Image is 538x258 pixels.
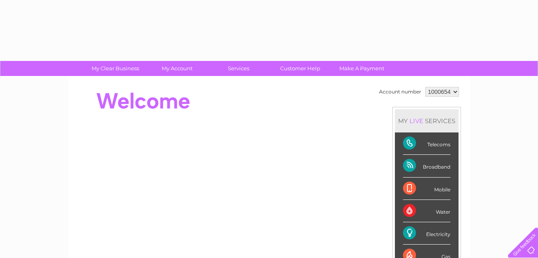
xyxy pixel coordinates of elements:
[144,61,210,76] a: My Account
[403,222,450,245] div: Electricity
[403,200,450,222] div: Water
[205,61,272,76] a: Services
[395,109,459,132] div: MY SERVICES
[267,61,334,76] a: Customer Help
[403,178,450,200] div: Mobile
[377,85,423,99] td: Account number
[328,61,395,76] a: Make A Payment
[403,132,450,155] div: Telecoms
[403,155,450,177] div: Broadband
[82,61,149,76] a: My Clear Business
[408,117,425,125] div: LIVE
